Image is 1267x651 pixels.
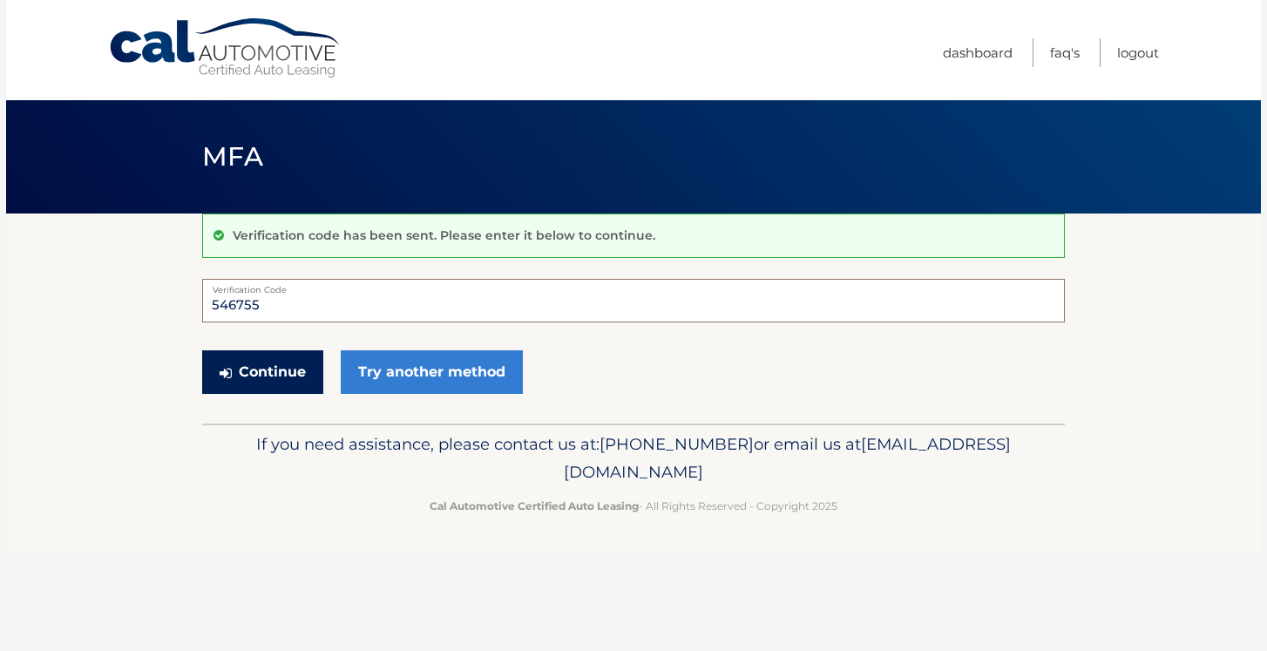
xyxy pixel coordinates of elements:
[202,140,263,173] span: MFA
[202,350,323,394] button: Continue
[213,497,1054,515] p: - All Rights Reserved - Copyright 2025
[213,431,1054,486] p: If you need assistance, please contact us at: or email us at
[1117,38,1159,67] a: Logout
[430,499,639,512] strong: Cal Automotive Certified Auto Leasing
[564,434,1011,482] span: [EMAIL_ADDRESS][DOMAIN_NAME]
[233,227,655,243] p: Verification code has been sent. Please enter it below to continue.
[600,434,754,454] span: [PHONE_NUMBER]
[341,350,523,394] a: Try another method
[943,38,1013,67] a: Dashboard
[202,279,1065,322] input: Verification Code
[202,279,1065,293] label: Verification Code
[108,17,343,79] a: Cal Automotive
[1050,38,1080,67] a: FAQ's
